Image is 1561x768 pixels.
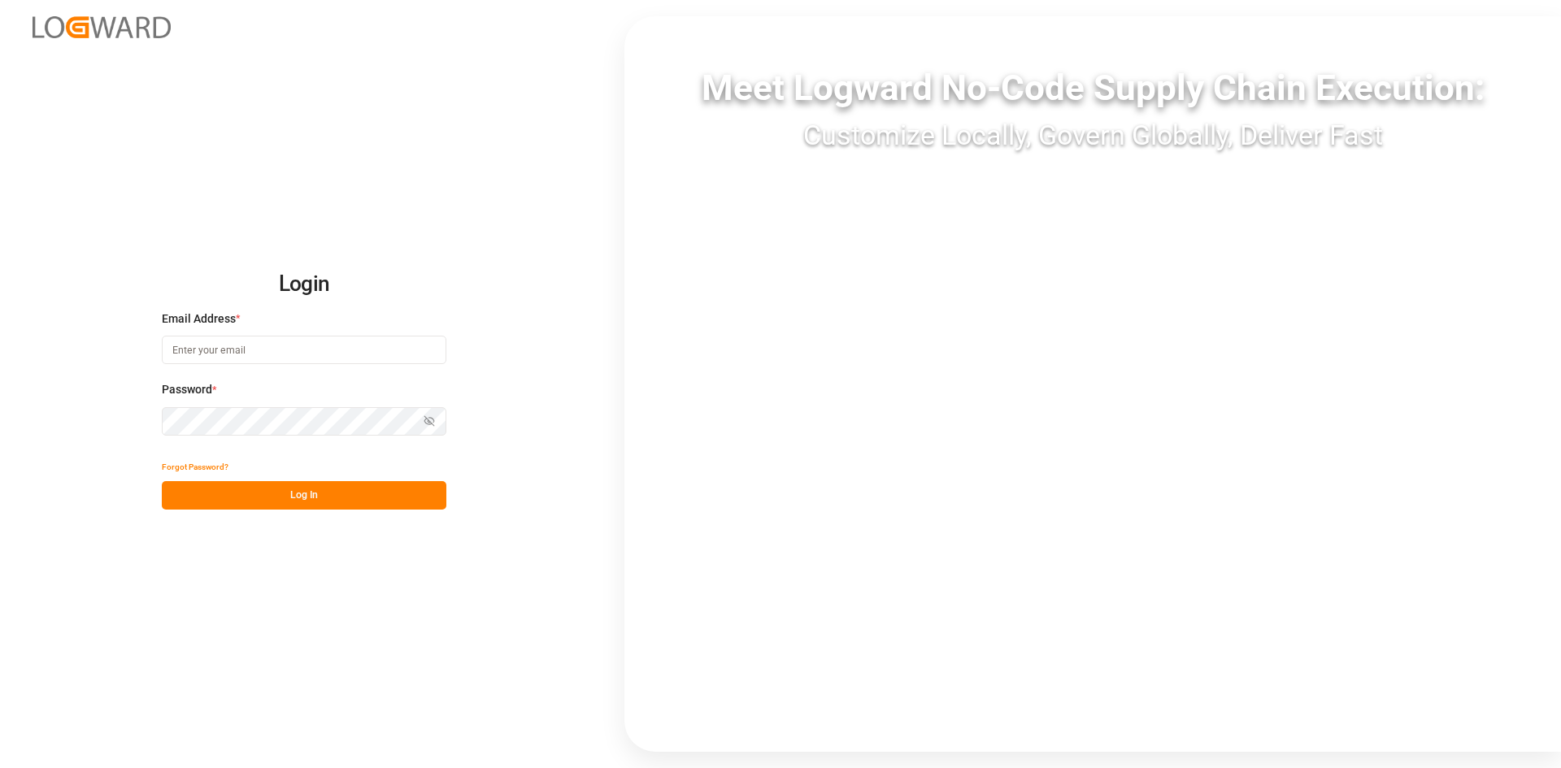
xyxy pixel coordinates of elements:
[624,61,1561,115] div: Meet Logward No-Code Supply Chain Execution:
[624,115,1561,156] div: Customize Locally, Govern Globally, Deliver Fast
[33,16,171,38] img: Logward_new_orange.png
[162,381,212,398] span: Password
[162,481,446,510] button: Log In
[162,336,446,364] input: Enter your email
[162,258,446,310] h2: Login
[162,310,236,328] span: Email Address
[162,453,228,481] button: Forgot Password?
